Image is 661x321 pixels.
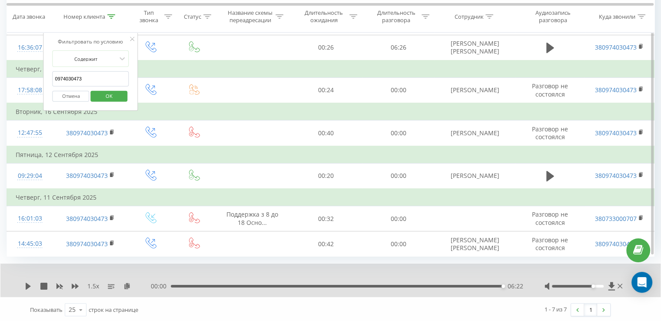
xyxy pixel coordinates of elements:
td: 06:26 [362,35,434,60]
td: Четверг, 11 Сентября 2025 [7,189,654,206]
div: Сотрудник [454,13,483,20]
td: 00:00 [362,163,434,189]
span: 00:00 [151,282,171,291]
td: [PERSON_NAME] [PERSON_NAME] [435,35,515,60]
span: строк на странице [89,306,138,314]
span: Показывать [30,306,63,314]
a: 380974030473 [66,171,108,180]
td: 00:26 [290,35,362,60]
td: Пятница, 12 Сентября 2025 [7,146,654,164]
div: Статус [184,13,201,20]
span: 1.5 x [87,282,99,291]
div: Номер клиента [63,13,105,20]
a: 380974030473 [595,171,637,180]
a: 380974030473 [66,214,108,223]
div: Дата звонка [13,13,45,20]
a: 380974030473 [66,240,108,248]
button: OK [90,90,127,101]
a: 380974030473 [595,43,637,51]
span: Разговор не состоялся [532,82,568,98]
td: 00:42 [290,231,362,257]
td: [PERSON_NAME] [435,163,515,189]
div: Длительность разговора [373,9,419,24]
div: 16:01:03 [16,210,44,227]
div: 09:29:04 [16,167,44,184]
span: 06:22 [507,282,523,291]
td: 00:00 [362,77,434,103]
div: 14:45:03 [16,235,44,252]
div: Название схемы переадресации [227,9,273,24]
td: 00:40 [290,120,362,146]
td: Четверг, 18 Сентября 2025 [7,60,654,78]
a: 380974030473 [595,129,637,137]
a: 1 [584,304,597,316]
td: 00:24 [290,77,362,103]
div: 1 - 7 из 7 [545,305,567,314]
td: 00:32 [290,206,362,231]
div: 16:36:07 [16,39,44,56]
span: Разговор не состоялся [532,236,568,252]
td: Вторник, 16 Сентября 2025 [7,103,654,120]
div: Длительность ожидания [301,9,347,24]
a: 380974030473 [595,86,637,94]
div: 25 [69,305,76,314]
td: 00:00 [362,231,434,257]
a: 380974030473 [595,240,637,248]
span: Разговор не состоялся [532,125,568,141]
td: 00:20 [290,163,362,189]
div: Accessibility label [502,284,505,288]
td: 00:00 [362,120,434,146]
td: [PERSON_NAME] [435,77,515,103]
div: 12:47:55 [16,124,44,141]
div: Open Intercom Messenger [631,272,652,293]
div: Аудиозапись разговора [525,9,581,24]
div: Accessibility label [591,284,595,288]
span: Разговор не состоялся [532,210,568,226]
div: Фильтровать по условию [53,37,129,46]
span: OK [97,89,121,102]
div: Куда звонили [599,13,635,20]
div: Тип звонка [136,9,162,24]
td: 00:00 [362,206,434,231]
input: Введите значение [53,71,129,87]
a: 380974030473 [66,129,108,137]
button: Отмена [53,90,90,101]
a: 380733000707 [595,214,637,223]
td: [PERSON_NAME] [PERSON_NAME] [435,231,515,257]
div: 17:58:08 [16,82,44,99]
td: [PERSON_NAME] [435,120,515,146]
span: Поддержка з 8 до 18 Осно... [226,210,278,226]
